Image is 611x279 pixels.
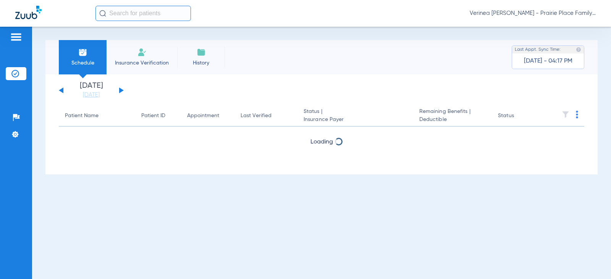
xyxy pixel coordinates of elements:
div: Appointment [187,112,228,120]
span: [DATE] - 04:17 PM [524,57,572,65]
span: History [183,59,219,67]
span: Last Appt. Sync Time: [515,46,561,53]
span: Insurance Payer [304,116,407,124]
div: Appointment [187,112,219,120]
img: Schedule [78,48,87,57]
img: filter.svg [562,111,569,118]
input: Search for patients [95,6,191,21]
img: Zuub Logo [15,6,42,19]
img: Search Icon [99,10,106,17]
img: group-dot-blue.svg [576,111,578,118]
div: Patient Name [65,112,99,120]
div: Last Verified [241,112,272,120]
div: Patient ID [141,112,165,120]
th: Status | [297,105,413,127]
span: Deductible [419,116,486,124]
img: Manual Insurance Verification [137,48,147,57]
span: Schedule [65,59,101,67]
span: Insurance Verification [112,59,171,67]
span: Loading [310,139,333,145]
div: Patient ID [141,112,175,120]
div: Patient Name [65,112,129,120]
th: Remaining Benefits | [413,105,492,127]
th: Status [492,105,543,127]
span: Verinea [PERSON_NAME] - Prairie Place Family Dental [470,10,596,17]
div: Last Verified [241,112,291,120]
a: [DATE] [68,91,114,99]
li: [DATE] [68,82,114,99]
img: History [197,48,206,57]
img: last sync help info [576,47,581,52]
img: hamburger-icon [10,32,22,42]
